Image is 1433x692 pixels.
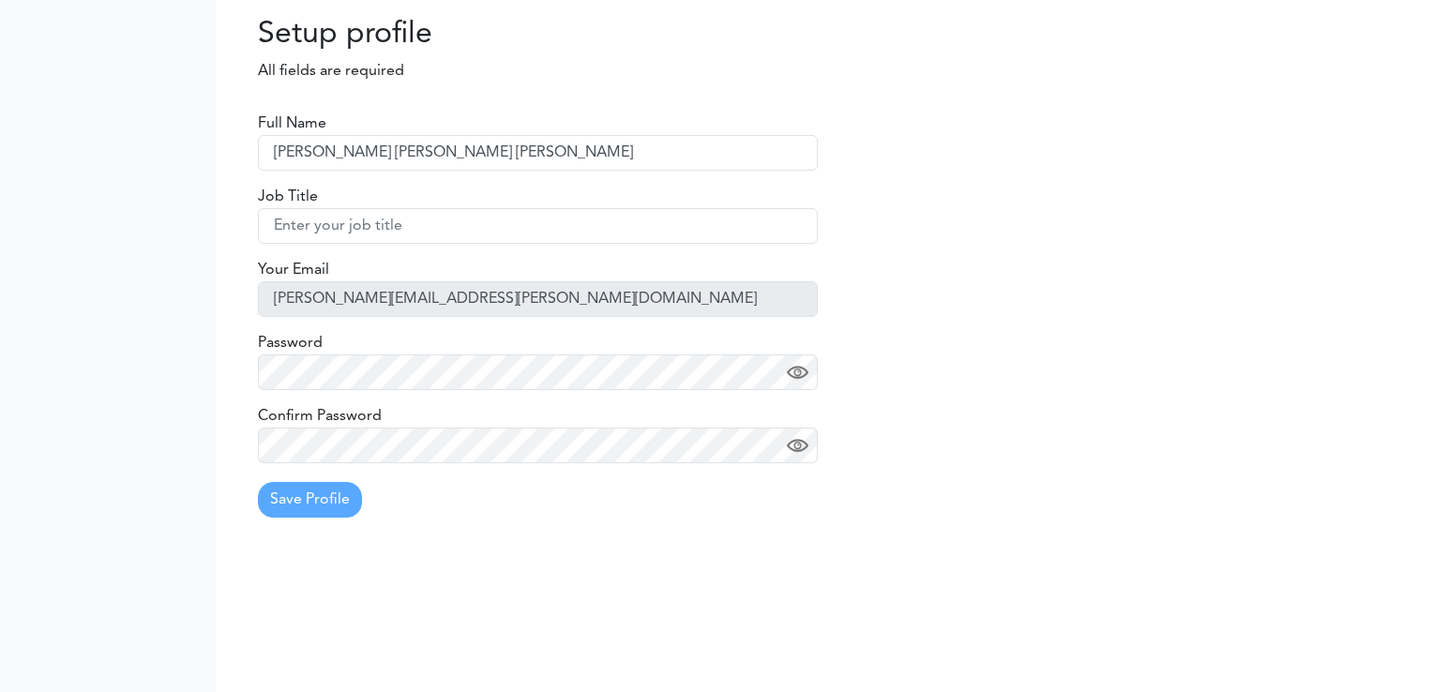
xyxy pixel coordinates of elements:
button: Save Profile [258,482,362,518]
input: Enter your email address [258,281,818,317]
label: Your Email [258,259,329,281]
label: Job Title [258,186,318,208]
input: Enter your full name [258,135,818,171]
p: All fields are required [230,60,608,83]
img: eye.png [787,435,808,457]
label: Password [258,332,323,354]
input: Enter your job title [258,208,818,244]
h2: Setup profile [230,17,608,53]
label: Confirm Password [258,405,382,428]
label: Full Name [258,113,326,135]
img: eye.png [787,362,808,384]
